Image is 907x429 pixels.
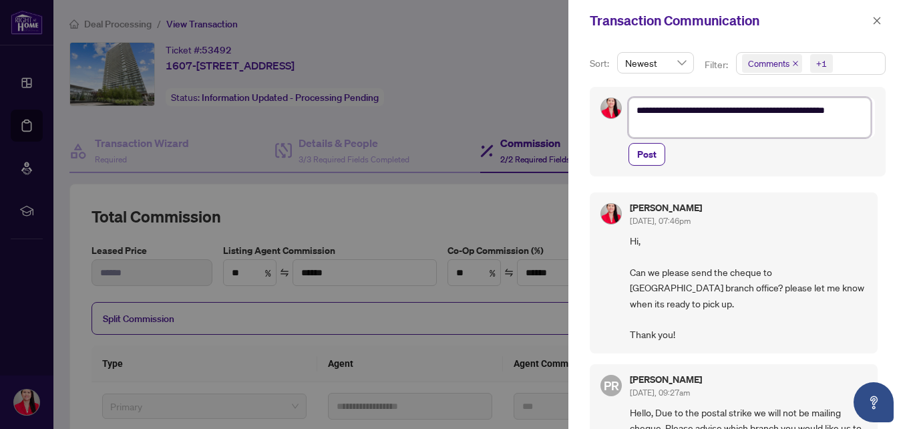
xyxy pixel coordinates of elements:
[748,57,789,70] span: Comments
[816,57,827,70] div: +1
[630,375,702,384] h5: [PERSON_NAME]
[637,144,657,165] span: Post
[601,204,621,224] img: Profile Icon
[630,388,690,398] span: [DATE], 09:27am
[625,53,686,73] span: Newest
[590,56,612,71] p: Sort:
[604,376,619,395] span: PR
[630,233,867,343] span: Hi, Can we please send the cheque to [GEOGRAPHIC_DATA] branch office? please let me know when its...
[590,11,868,31] div: Transaction Communication
[792,60,799,67] span: close
[601,98,621,118] img: Profile Icon
[742,54,802,73] span: Comments
[854,382,894,422] button: Open asap
[705,57,730,72] p: Filter:
[872,16,882,25] span: close
[628,143,665,166] button: Post
[630,216,691,226] span: [DATE], 07:46pm
[630,203,702,212] h5: [PERSON_NAME]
